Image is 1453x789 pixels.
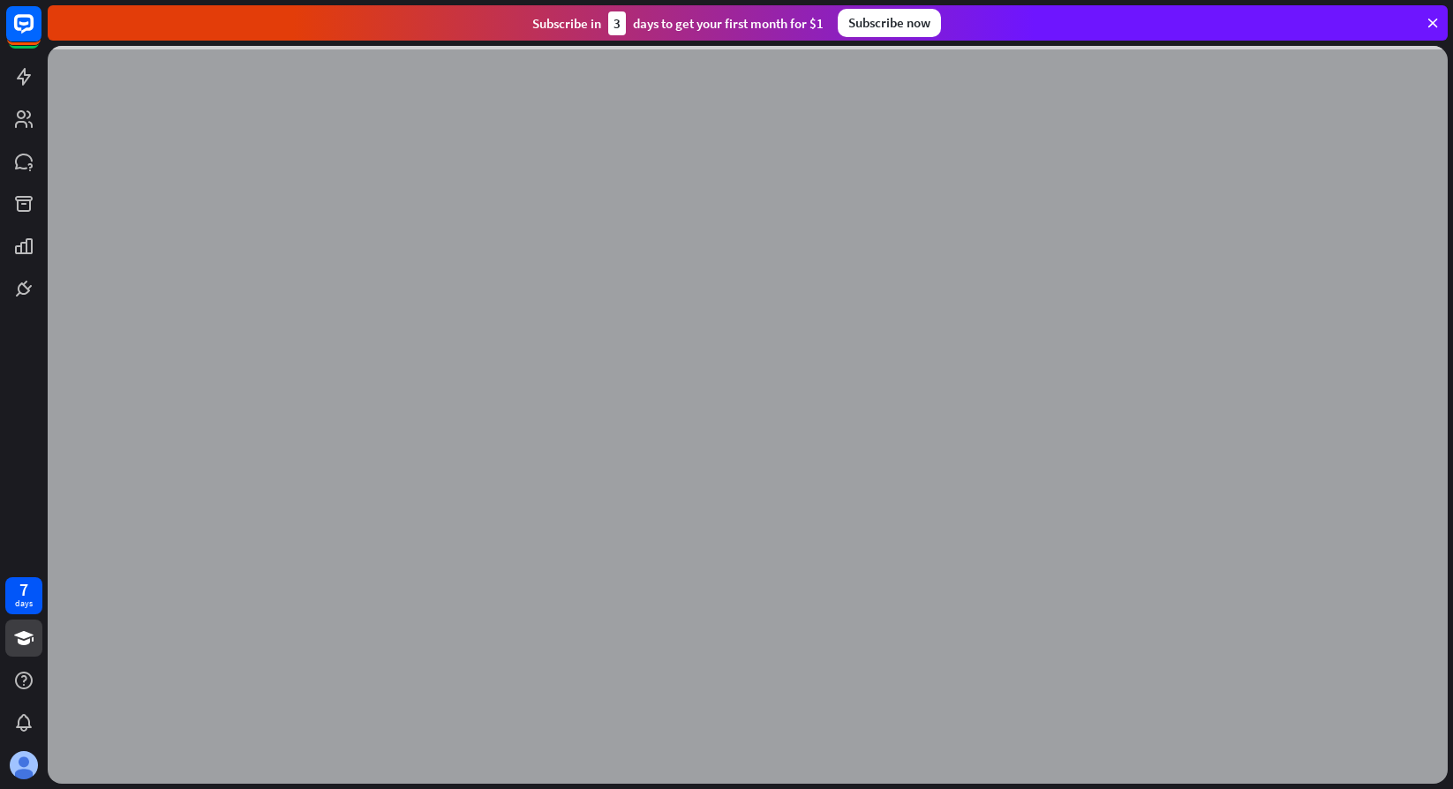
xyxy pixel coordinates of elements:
div: Subscribe now [838,9,941,37]
div: 3 [608,11,626,35]
div: days [15,597,33,610]
a: 7 days [5,577,42,614]
div: Subscribe in days to get your first month for $1 [532,11,824,35]
div: 7 [19,582,28,597]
